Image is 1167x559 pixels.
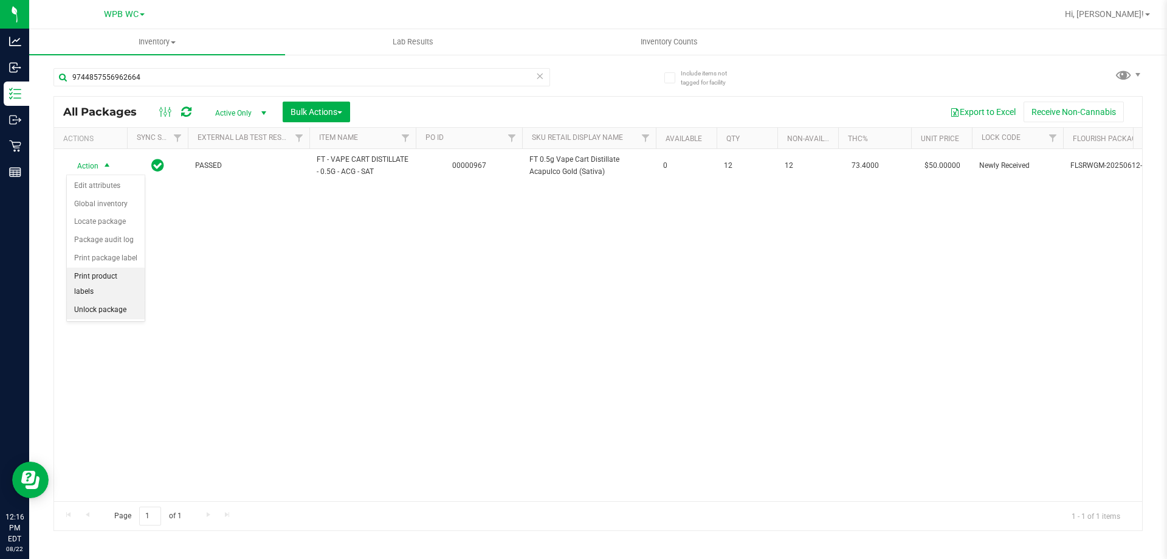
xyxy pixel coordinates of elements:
span: Include items not tagged for facility [681,69,742,87]
p: 08/22 [5,544,24,554]
a: Sku Retail Display Name [532,133,623,142]
a: Filter [502,128,522,148]
a: Item Name [319,133,358,142]
input: Search Package ID, Item Name, SKU, Lot or Part Number... [53,68,550,86]
span: 12 [785,160,831,172]
a: Non-Available [787,134,841,143]
span: All Packages [63,105,149,119]
li: Print package label [67,249,145,268]
inline-svg: Retail [9,140,21,152]
span: 1 - 1 of 1 items [1062,507,1130,525]
span: WPB WC [104,9,139,19]
a: Filter [168,128,188,148]
a: Flourish Package ID [1073,134,1149,143]
a: 00000967 [452,161,486,170]
span: Lab Results [376,36,450,47]
a: Inventory [29,29,285,55]
span: Inventory [29,36,285,47]
a: Filter [636,128,656,148]
inline-svg: Inbound [9,61,21,74]
span: Hi, [PERSON_NAME]! [1065,9,1144,19]
span: 0 [663,160,709,172]
span: 73.4000 [845,157,885,175]
a: External Lab Test Result [198,133,293,142]
span: $50.00000 [918,157,966,175]
inline-svg: Reports [9,166,21,178]
inline-svg: Analytics [9,35,21,47]
span: 12 [724,160,770,172]
span: Newly Received [979,160,1056,172]
a: Filter [396,128,416,148]
a: Lab Results [285,29,541,55]
a: Filter [1043,128,1063,148]
span: In Sync [151,157,164,174]
span: Clear [535,68,544,84]
button: Receive Non-Cannabis [1024,102,1124,122]
a: PO ID [425,133,444,142]
button: Export to Excel [942,102,1024,122]
span: FT - VAPE CART DISTILLATE - 0.5G - ACG - SAT [317,154,408,177]
a: Inventory Counts [541,29,797,55]
li: Print product labels [67,268,145,301]
li: Unlock package [67,301,145,319]
span: Bulk Actions [291,107,342,117]
a: Qty [726,134,740,143]
a: Filter [289,128,309,148]
input: 1 [139,507,161,526]
button: Bulk Actions [283,102,350,122]
p: 12:16 PM EDT [5,512,24,544]
span: Action [66,158,99,175]
a: THC% [848,134,868,143]
li: Locate package [67,213,145,231]
span: Page of 1 [104,507,191,526]
span: select [100,158,115,175]
li: Edit attributes [67,177,145,195]
span: PASSED [195,160,302,172]
a: Unit Price [921,134,959,143]
a: Sync Status [137,133,184,142]
span: FT 0.5g Vape Cart Distillate Acapulco Gold (Sativa) [529,154,649,177]
div: Actions [63,134,122,143]
li: Package audit log [67,231,145,249]
iframe: Resource center [12,462,49,498]
span: Inventory Counts [624,36,714,47]
li: Global inventory [67,195,145,214]
inline-svg: Outbound [9,114,21,126]
inline-svg: Inventory [9,88,21,100]
a: Lock Code [982,133,1021,142]
a: Available [666,134,702,143]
